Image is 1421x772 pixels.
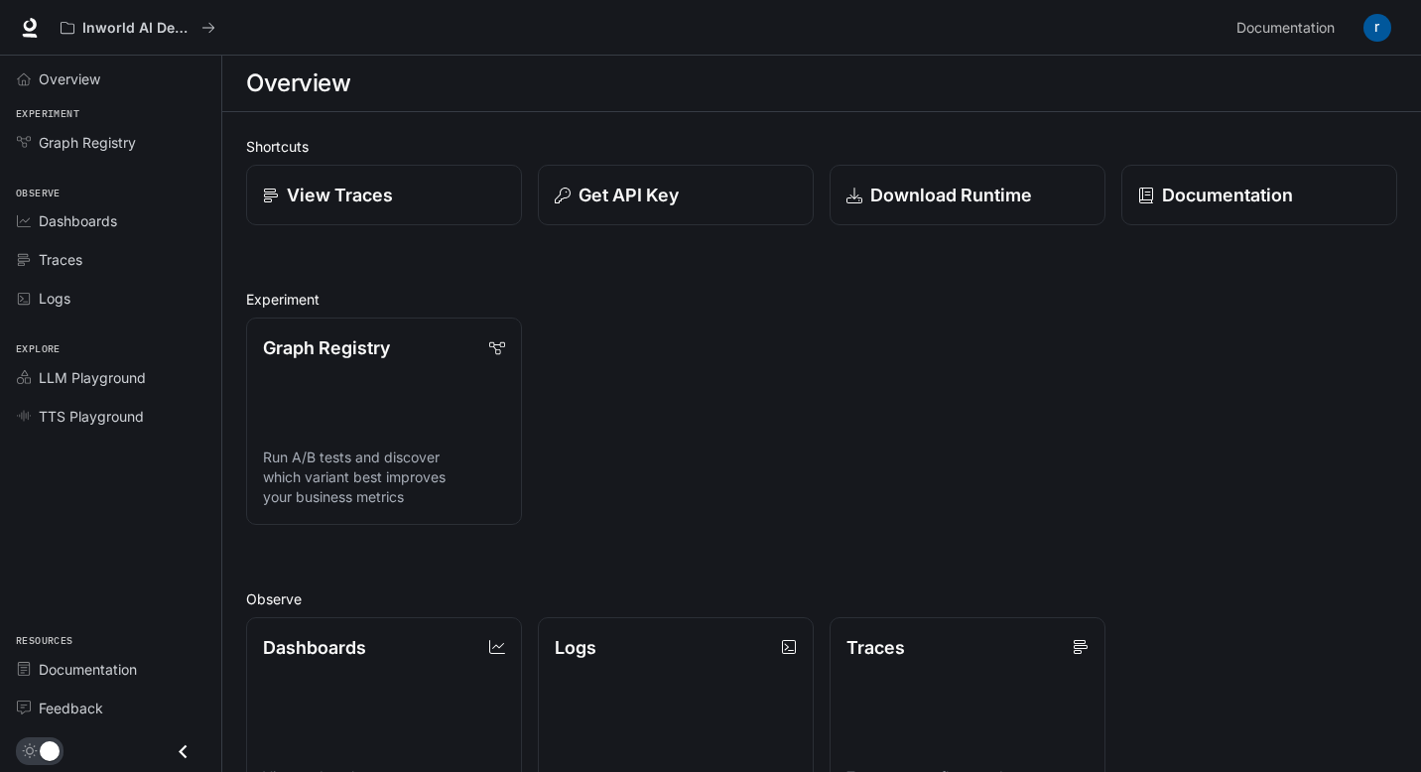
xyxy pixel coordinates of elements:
span: Documentation [39,659,137,680]
button: User avatar [1357,8,1397,48]
a: Download Runtime [830,165,1105,225]
p: View Traces [287,182,393,208]
span: TTS Playground [39,406,144,427]
a: Overview [8,62,213,96]
a: Documentation [1228,8,1350,48]
button: All workspaces [52,8,224,48]
h1: Overview [246,64,350,103]
a: Documentation [8,652,213,687]
span: Dashboards [39,210,117,231]
a: LLM Playground [8,360,213,395]
a: Graph Registry [8,125,213,160]
span: Feedback [39,698,103,718]
h2: Observe [246,588,1397,609]
p: Graph Registry [263,334,390,361]
a: TTS Playground [8,399,213,434]
span: Dark mode toggle [40,739,60,761]
span: Graph Registry [39,132,136,153]
span: Logs [39,288,70,309]
button: Close drawer [161,731,205,772]
h2: Shortcuts [246,136,1397,157]
p: Documentation [1162,182,1293,208]
p: Traces [846,634,905,661]
span: LLM Playground [39,367,146,388]
p: Download Runtime [870,182,1032,208]
span: Traces [39,249,82,270]
span: Documentation [1236,16,1335,41]
p: Dashboards [263,634,366,661]
p: Run A/B tests and discover which variant best improves your business metrics [263,448,505,507]
a: Documentation [1121,165,1397,225]
a: Feedback [8,691,213,725]
span: Overview [39,68,100,89]
p: Get API Key [579,182,679,208]
img: User avatar [1363,14,1391,42]
a: Dashboards [8,203,213,238]
p: Inworld AI Demos [82,20,194,37]
button: Get API Key [538,165,814,225]
a: Graph RegistryRun A/B tests and discover which variant best improves your business metrics [246,318,522,525]
h2: Experiment [246,289,1397,310]
a: View Traces [246,165,522,225]
p: Logs [555,634,596,661]
a: Logs [8,281,213,316]
a: Traces [8,242,213,277]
